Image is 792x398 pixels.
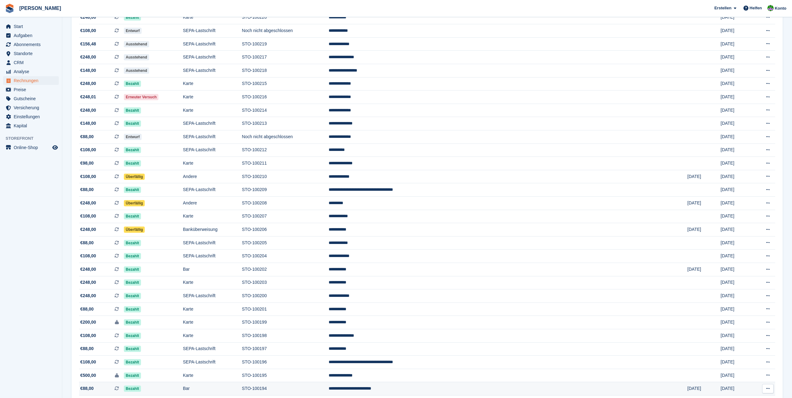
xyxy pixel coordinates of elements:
span: Versicherung [14,103,51,112]
td: [DATE] [721,263,753,276]
a: menu [3,40,59,49]
td: STO-100220 [242,11,328,24]
span: €248,01 [80,94,96,100]
span: Bezahlt [124,81,141,87]
td: SEPA-Lastschrift [183,236,242,250]
td: [DATE] [721,342,753,356]
td: SEPA-Lastschrift [183,289,242,303]
td: [DATE] [687,382,721,396]
span: Überfällig [124,174,145,180]
td: STO-100197 [242,342,328,356]
span: €248,00 [80,266,96,273]
td: Andere [183,197,242,210]
td: STO-100210 [242,170,328,183]
span: Bezahlt [124,266,141,273]
span: €248,00 [80,54,96,60]
span: €248,00 [80,226,96,233]
td: STO-100212 [242,143,328,157]
span: Ausstehend [124,68,149,74]
td: [DATE] [721,11,753,24]
td: [DATE] [721,117,753,130]
a: menu [3,112,59,121]
td: STO-100216 [242,91,328,104]
td: STO-100218 [242,64,328,77]
span: Preise [14,85,51,94]
img: stora-icon-8386f47178a22dfd0bd8f6a31ec36ba5ce8667c1dd55bd0f319d3a0aa187defe.svg [5,4,14,13]
span: Bezahlt [124,346,141,352]
td: [DATE] [721,356,753,369]
td: SEPA-Lastschrift [183,64,242,77]
span: Bezahlt [124,187,141,193]
td: STO-100205 [242,236,328,250]
td: STO-100206 [242,223,328,236]
span: Storefront [6,135,62,142]
td: STO-100198 [242,329,328,342]
td: [DATE] [721,223,753,236]
span: €248,00 [80,80,96,87]
td: Bar [183,263,242,276]
td: Noch nicht abgeschlossen [242,130,328,144]
span: Überfällig [124,227,145,233]
td: [DATE] [721,37,753,51]
span: Bezahlt [124,333,141,339]
span: €148,00 [80,120,96,127]
span: Abonnements [14,40,51,49]
span: Erstellen [714,5,731,11]
td: Karte [183,104,242,117]
span: €148,00 [80,67,96,74]
span: Bezahlt [124,160,141,166]
span: €88,00 [80,385,94,392]
span: Überfällig [124,200,145,206]
a: menu [3,103,59,112]
td: STO-100200 [242,289,328,303]
span: €200,00 [80,319,96,325]
a: menu [3,67,59,76]
a: menu [3,22,59,31]
img: Kirsten May-Schäfer [767,5,774,11]
td: SEPA-Lastschrift [183,117,242,130]
span: Bezahlt [124,147,141,153]
a: menu [3,31,59,40]
td: [DATE] [721,104,753,117]
td: Noch nicht abgeschlossen [242,24,328,38]
td: [DATE] [721,382,753,396]
span: €88,00 [80,306,94,312]
td: STO-100213 [242,117,328,130]
a: menu [3,121,59,130]
span: Bezahlt [124,253,141,259]
td: STO-100204 [242,250,328,263]
td: STO-100214 [242,104,328,117]
td: Karte [183,91,242,104]
td: [DATE] [721,77,753,91]
td: STO-100219 [242,37,328,51]
td: SEPA-Lastschrift [183,24,242,38]
td: [DATE] [721,302,753,316]
td: Andere [183,170,242,183]
span: Konto [775,5,786,12]
span: Analyse [14,67,51,76]
td: [DATE] [721,236,753,250]
td: [DATE] [687,197,721,210]
td: [DATE] [721,316,753,329]
td: [DATE] [687,170,721,183]
td: Karte [183,157,242,170]
td: [DATE] [721,130,753,144]
span: Bezahlt [124,359,141,365]
span: €248,00 [80,200,96,206]
td: Karte [183,276,242,289]
span: €500,00 [80,372,96,379]
span: €88,00 [80,240,94,246]
td: Karte [183,329,242,342]
td: STO-100209 [242,183,328,197]
span: Bezahlt [124,120,141,127]
span: €108,00 [80,359,96,365]
td: SEPA-Lastschrift [183,130,242,144]
span: Bezahlt [124,240,141,246]
td: STO-100203 [242,276,328,289]
td: [DATE] [721,329,753,342]
td: SEPA-Lastschrift [183,356,242,369]
span: €108,00 [80,253,96,259]
td: SEPA-Lastschrift [183,250,242,263]
td: Karte [183,11,242,24]
td: STO-100199 [242,316,328,329]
